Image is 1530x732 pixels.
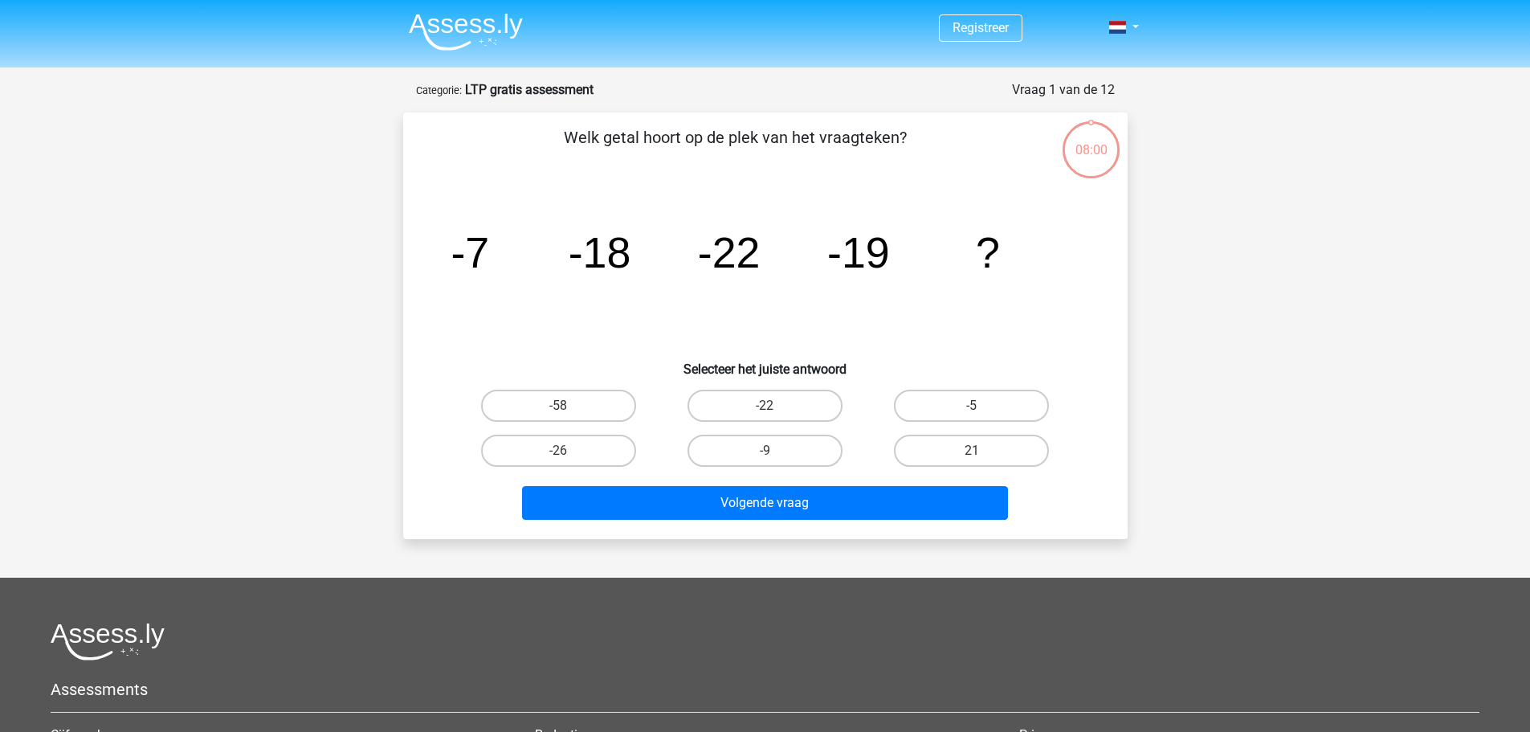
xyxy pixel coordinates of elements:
label: -58 [481,390,636,422]
tspan: -19 [827,228,890,276]
label: -5 [894,390,1049,422]
strong: LTP gratis assessment [465,82,594,97]
h6: Selecteer het juiste antwoord [429,349,1102,377]
div: 08:00 [1061,120,1121,160]
tspan: -22 [697,228,760,276]
h5: Assessments [51,680,1479,699]
img: Assessly [409,13,523,51]
tspan: -18 [568,228,630,276]
label: -9 [687,435,843,467]
img: Assessly logo [51,623,165,660]
tspan: -7 [451,228,489,276]
label: -22 [687,390,843,422]
p: Welk getal hoort op de plek van het vraagteken? [429,125,1042,174]
a: Registreer [953,20,1009,35]
small: Categorie: [416,84,462,96]
button: Volgende vraag [522,486,1008,520]
div: Vraag 1 van de 12 [1012,80,1115,100]
label: 21 [894,435,1049,467]
tspan: ? [976,228,1000,276]
label: -26 [481,435,636,467]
